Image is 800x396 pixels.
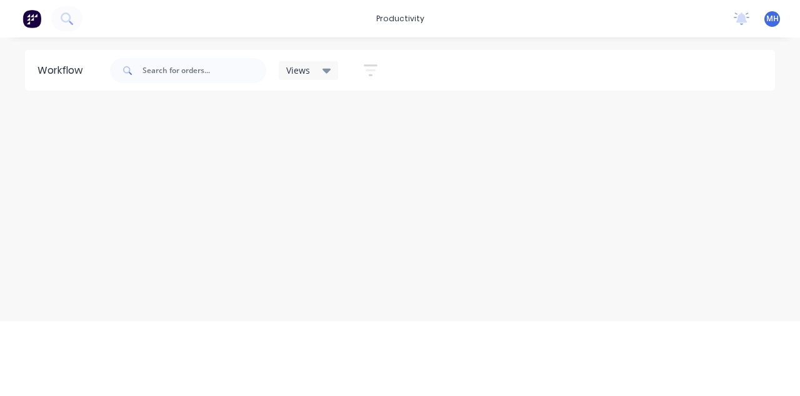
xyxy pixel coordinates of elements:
img: Factory [22,9,41,28]
span: Views [286,64,310,77]
input: Search for orders... [142,58,266,83]
span: MH [766,13,779,24]
div: productivity [370,9,431,28]
div: Workflow [37,63,89,78]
